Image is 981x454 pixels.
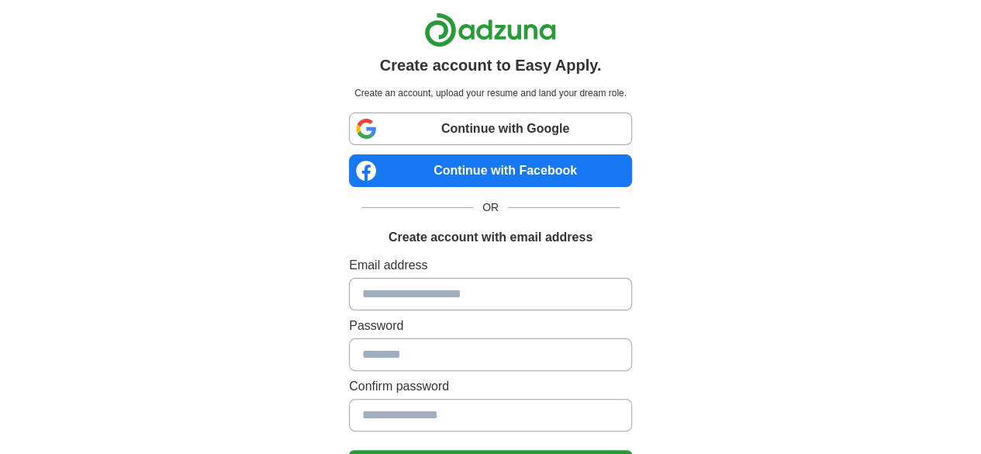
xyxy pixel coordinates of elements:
[389,228,592,247] h1: Create account with email address
[349,256,632,275] label: Email address
[349,154,632,187] a: Continue with Facebook
[349,113,632,145] a: Continue with Google
[424,12,556,47] img: Adzuna logo
[380,54,602,77] h1: Create account to Easy Apply.
[349,377,632,396] label: Confirm password
[349,317,632,335] label: Password
[473,199,508,216] span: OR
[352,86,629,100] p: Create an account, upload your resume and land your dream role.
